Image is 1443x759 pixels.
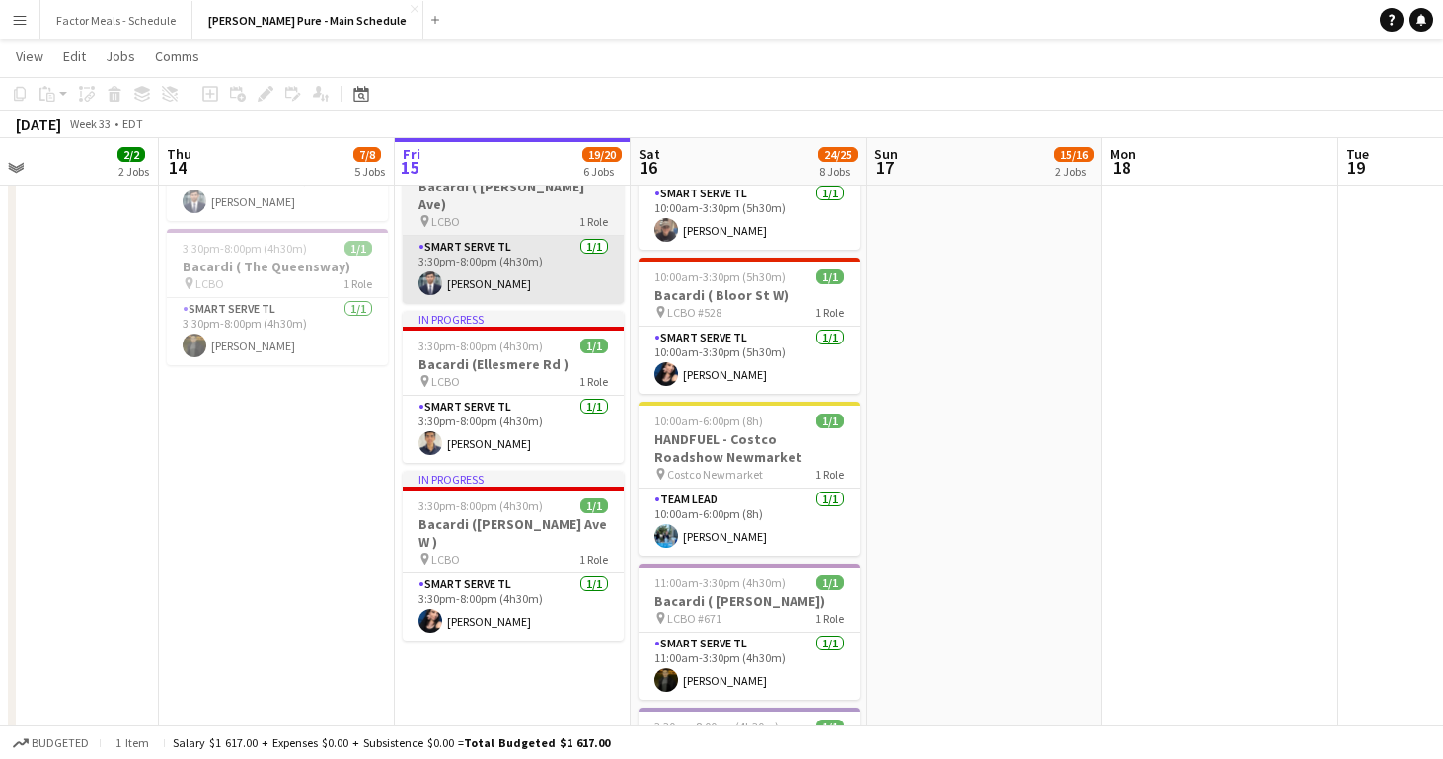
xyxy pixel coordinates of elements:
[639,430,860,466] h3: HANDFUEL - Costco Roadshow Newmarket
[583,164,621,179] div: 6 Jobs
[167,145,191,163] span: Thu
[654,269,786,284] span: 10:00am-3:30pm (5h30m)
[403,573,624,641] app-card-role: Smart Serve TL1/13:30pm-8:00pm (4h30m)[PERSON_NAME]
[431,214,460,229] span: LCBO
[16,47,43,65] span: View
[639,286,860,304] h3: Bacardi ( Bloor St W)
[582,147,622,162] span: 19/20
[167,154,388,221] app-card-role: Smart Serve TL1/13:30pm-8:00pm (4h30m)[PERSON_NAME]
[403,471,624,487] div: In progress
[167,258,388,275] h3: Bacardi ( The Queensway)
[872,156,898,179] span: 17
[403,471,624,641] app-job-card: In progress3:30pm-8:00pm (4h30m)1/1Bacardi ([PERSON_NAME] Ave W ) LCBO1 RoleSmart Serve TL1/13:30...
[431,552,460,567] span: LCBO
[667,305,721,320] span: LCBO #528
[32,736,89,750] span: Budgeted
[639,489,860,556] app-card-role: Team Lead1/110:00am-6:00pm (8h)[PERSON_NAME]
[579,214,608,229] span: 1 Role
[1110,145,1136,163] span: Mon
[636,156,660,179] span: 16
[109,735,156,750] span: 1 item
[65,116,114,131] span: Week 33
[403,311,624,463] app-job-card: In progress3:30pm-8:00pm (4h30m)1/1Bacardi (Ellesmere Rd ) LCBO1 RoleSmart Serve TL1/13:30pm-8:00...
[118,164,149,179] div: 2 Jobs
[816,720,844,734] span: 1/1
[403,355,624,373] h3: Bacardi (Ellesmere Rd )
[353,147,381,162] span: 7/8
[815,467,844,482] span: 1 Role
[654,720,779,734] span: 3:30pm-8:00pm (4h30m)
[639,592,860,610] h3: Bacardi ( [PERSON_NAME])
[183,241,307,256] span: 3:30pm-8:00pm (4h30m)
[418,498,543,513] span: 3:30pm-8:00pm (4h30m)
[639,183,860,250] app-card-role: Smart Serve TL1/110:00am-3:30pm (5h30m)[PERSON_NAME]
[403,133,624,303] app-job-card: In progress3:30pm-8:00pm (4h30m)1/1Bacardi ( [PERSON_NAME] Ave) LCBO1 RoleSmart Serve TL1/13:30pm...
[55,43,94,69] a: Edit
[816,575,844,590] span: 1/1
[464,735,610,750] span: Total Budgeted $1 617.00
[167,298,388,365] app-card-role: Smart Serve TL1/13:30pm-8:00pm (4h30m)[PERSON_NAME]
[580,339,608,353] span: 1/1
[403,515,624,551] h3: Bacardi ([PERSON_NAME] Ave W )
[164,156,191,179] span: 14
[106,47,135,65] span: Jobs
[1343,156,1369,179] span: 19
[874,145,898,163] span: Sun
[579,374,608,389] span: 1 Role
[343,276,372,291] span: 1 Role
[1346,145,1369,163] span: Tue
[403,236,624,303] app-card-role: Smart Serve TL1/13:30pm-8:00pm (4h30m)[PERSON_NAME]
[639,145,660,163] span: Sat
[195,276,224,291] span: LCBO
[639,258,860,394] app-job-card: 10:00am-3:30pm (5h30m)1/1Bacardi ( Bloor St W) LCBO #5281 RoleSmart Serve TL1/110:00am-3:30pm (5h...
[639,633,860,700] app-card-role: Smart Serve TL1/111:00am-3:30pm (4h30m)[PERSON_NAME]
[98,43,143,69] a: Jobs
[63,47,86,65] span: Edit
[639,402,860,556] app-job-card: 10:00am-6:00pm (8h)1/1HANDFUEL - Costco Roadshow Newmarket Costco Newmarket1 RoleTeam Lead1/110:0...
[815,611,844,626] span: 1 Role
[16,114,61,134] div: [DATE]
[8,43,51,69] a: View
[403,145,420,163] span: Fri
[1054,147,1094,162] span: 15/16
[816,414,844,428] span: 1/1
[639,327,860,394] app-card-role: Smart Serve TL1/110:00am-3:30pm (5h30m)[PERSON_NAME]
[344,241,372,256] span: 1/1
[815,305,844,320] span: 1 Role
[819,164,857,179] div: 8 Jobs
[816,269,844,284] span: 1/1
[403,396,624,463] app-card-role: Smart Serve TL1/13:30pm-8:00pm (4h30m)[PERSON_NAME]
[639,564,860,700] app-job-card: 11:00am-3:30pm (4h30m)1/1Bacardi ( [PERSON_NAME]) LCBO #6711 RoleSmart Serve TL1/111:00am-3:30pm ...
[167,229,388,365] app-job-card: 3:30pm-8:00pm (4h30m)1/1Bacardi ( The Queensway) LCBO1 RoleSmart Serve TL1/13:30pm-8:00pm (4h30m)...
[418,339,543,353] span: 3:30pm-8:00pm (4h30m)
[579,552,608,567] span: 1 Role
[667,611,721,626] span: LCBO #671
[654,575,786,590] span: 11:00am-3:30pm (4h30m)
[10,732,92,754] button: Budgeted
[173,735,610,750] div: Salary $1 617.00 + Expenses $0.00 + Subsistence $0.00 =
[654,414,763,428] span: 10:00am-6:00pm (8h)
[667,467,763,482] span: Costco Newmarket
[117,147,145,162] span: 2/2
[818,147,858,162] span: 24/25
[431,374,460,389] span: LCBO
[400,156,420,179] span: 15
[580,498,608,513] span: 1/1
[147,43,207,69] a: Comms
[403,178,624,213] h3: Bacardi ( [PERSON_NAME] Ave)
[1107,156,1136,179] span: 18
[403,311,624,327] div: In progress
[1055,164,1093,179] div: 2 Jobs
[122,116,143,131] div: EDT
[192,1,423,39] button: [PERSON_NAME] Pure - Main Schedule
[155,47,199,65] span: Comms
[40,1,192,39] button: Factor Meals - Schedule
[354,164,385,179] div: 5 Jobs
